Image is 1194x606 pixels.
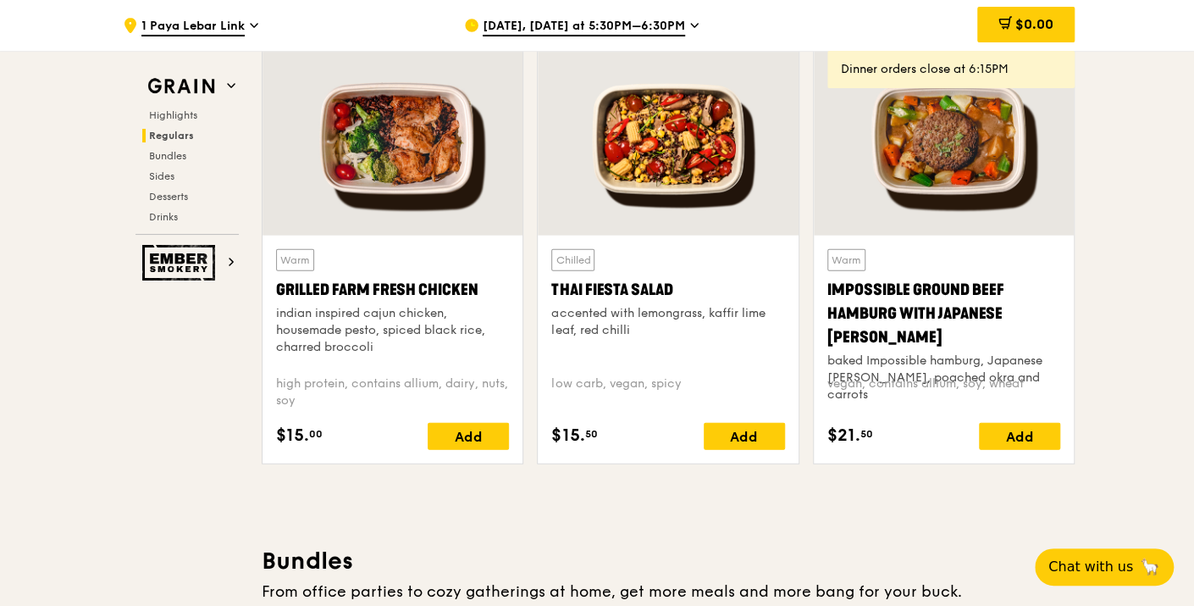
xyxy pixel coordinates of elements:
span: $15. [551,423,584,448]
span: Drinks [149,211,178,223]
div: Add [704,423,785,450]
span: Sides [149,170,174,182]
img: Ember Smokery web logo [142,245,220,281]
h3: Bundles [262,546,1075,576]
div: From office parties to cozy gatherings at home, get more meals and more bang for your buck. [262,580,1075,603]
span: 50 [584,427,597,441]
div: Add [979,423,1060,450]
div: Thai Fiesta Salad [551,278,784,302]
div: vegan, contains allium, soy, wheat [827,375,1060,409]
div: accented with lemongrass, kaffir lime leaf, red chilli [551,305,784,339]
div: Warm [827,249,865,271]
span: 00 [309,427,323,441]
span: $0.00 [1015,16,1053,32]
div: Dinner orders close at 6:15PM [841,61,1061,78]
span: $15. [276,423,309,448]
div: Impossible Ground Beef Hamburg with Japanese [PERSON_NAME] [827,278,1060,349]
div: high protein, contains allium, dairy, nuts, soy [276,375,509,409]
div: low carb, vegan, spicy [551,375,784,409]
div: Add [428,423,509,450]
div: Chilled [551,249,594,271]
span: Bundles [149,150,186,162]
span: 🦙 [1140,557,1160,577]
span: $21. [827,423,860,448]
img: Grain web logo [142,71,220,102]
span: 50 [860,427,873,441]
div: Grilled Farm Fresh Chicken [276,278,509,302]
span: [DATE], [DATE] at 5:30PM–6:30PM [483,18,685,36]
span: Desserts [149,191,188,203]
div: indian inspired cajun chicken, housemade pesto, spiced black rice, charred broccoli [276,305,509,356]
div: Warm [276,249,314,271]
span: Chat with us [1048,557,1133,577]
span: Highlights [149,109,197,121]
span: 1 Paya Lebar Link [141,18,245,36]
div: baked Impossible hamburg, Japanese [PERSON_NAME], poached okra and carrots [827,353,1060,403]
button: Chat with us🦙 [1035,548,1174,586]
span: Regulars [149,130,194,142]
